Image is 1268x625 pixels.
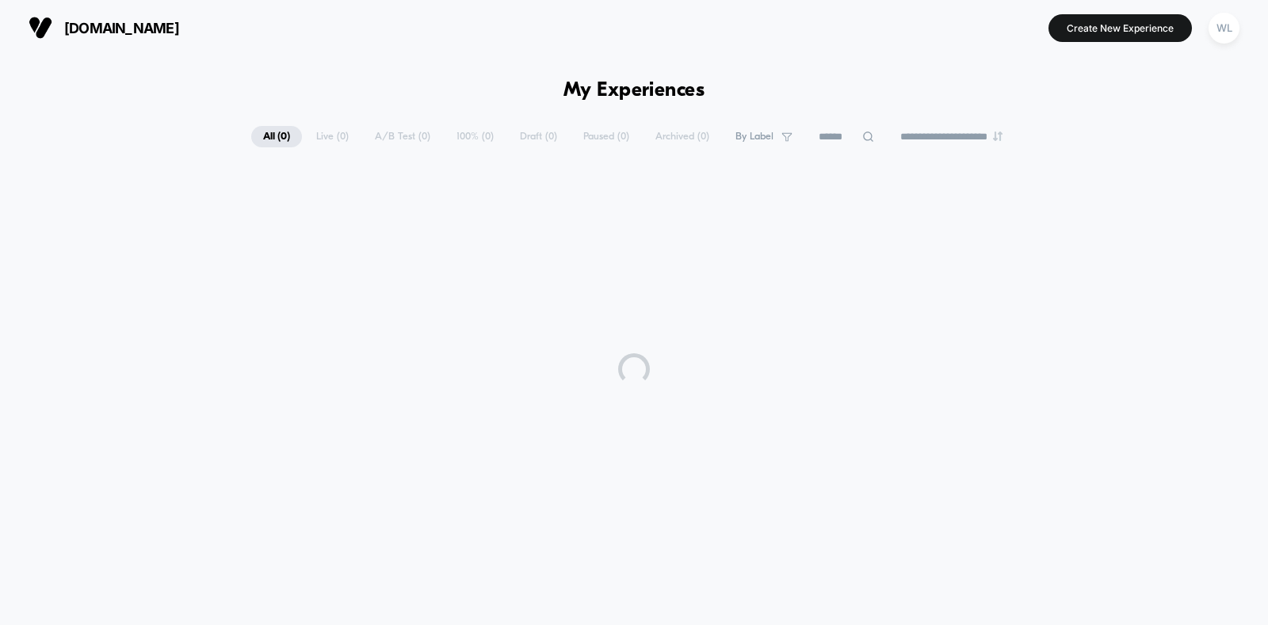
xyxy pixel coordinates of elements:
button: WL [1204,12,1244,44]
span: By Label [735,131,773,143]
button: Create New Experience [1048,14,1192,42]
div: WL [1209,13,1239,44]
span: All ( 0 ) [251,126,302,147]
img: end [993,131,1003,141]
button: [DOMAIN_NAME] [24,15,184,40]
h1: My Experiences [563,79,705,102]
img: Visually logo [29,16,52,40]
span: [DOMAIN_NAME] [64,20,179,36]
